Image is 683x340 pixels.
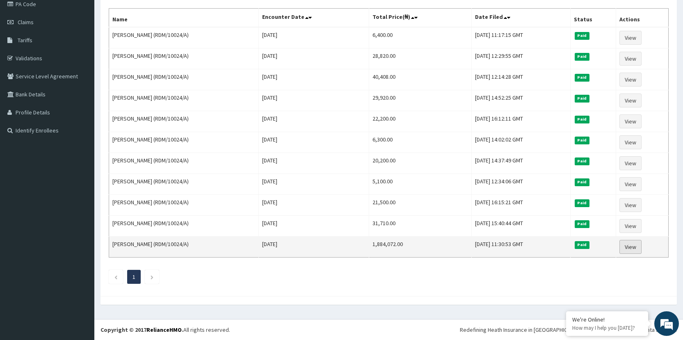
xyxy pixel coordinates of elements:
a: RelianceHMO [146,326,182,333]
td: [PERSON_NAME] (RDM/10024/A) [109,132,259,153]
th: Name [109,9,259,27]
a: Next page [150,273,154,281]
td: [DATE] 14:02:02 GMT [472,132,571,153]
td: [DATE] [258,132,369,153]
td: [PERSON_NAME] (RDM/10024/A) [109,216,259,237]
td: [DATE] 15:40:44 GMT [472,216,571,237]
div: Chat with us now [43,46,138,57]
th: Actions [616,9,669,27]
th: Encounter Date [258,9,369,27]
div: Minimize live chat window [135,4,154,24]
td: 5,100.00 [369,174,472,195]
span: Paid [575,95,589,102]
td: [DATE] 16:15:21 GMT [472,195,571,216]
td: [DATE] [258,174,369,195]
td: [PERSON_NAME] (RDM/10024/A) [109,153,259,174]
td: 21,500.00 [369,195,472,216]
span: Paid [575,116,589,123]
td: [DATE] [258,195,369,216]
span: Paid [575,32,589,39]
span: Paid [575,220,589,228]
span: Claims [18,18,34,26]
a: View [619,156,642,170]
a: Page 1 is your current page [132,273,135,281]
th: Total Price(₦) [369,9,472,27]
td: 28,820.00 [369,48,472,69]
td: [DATE] [258,90,369,111]
td: [DATE] [258,48,369,69]
span: We're online! [48,103,113,186]
th: Status [570,9,616,27]
td: 1,884,072.00 [369,237,472,258]
td: [PERSON_NAME] (RDM/10024/A) [109,27,259,48]
td: 40,408.00 [369,69,472,90]
td: 31,710.00 [369,216,472,237]
td: [DATE] [258,111,369,132]
span: Paid [575,199,589,207]
td: [DATE] 11:17:15 GMT [472,27,571,48]
td: 6,300.00 [369,132,472,153]
a: View [619,52,642,66]
td: 6,400.00 [369,27,472,48]
span: Tariffs [18,37,32,44]
a: Previous page [114,273,118,281]
a: View [619,198,642,212]
a: View [619,73,642,87]
span: Paid [575,157,589,165]
td: [DATE] [258,153,369,174]
p: How may I help you today? [572,324,642,331]
td: [DATE] 14:37:49 GMT [472,153,571,174]
td: [PERSON_NAME] (RDM/10024/A) [109,237,259,258]
td: [DATE] [258,216,369,237]
td: [DATE] 16:12:11 GMT [472,111,571,132]
td: 29,920.00 [369,90,472,111]
td: [DATE] [258,237,369,258]
img: d_794563401_company_1708531726252_794563401 [15,41,33,62]
td: [DATE] [258,27,369,48]
td: [PERSON_NAME] (RDM/10024/A) [109,174,259,195]
td: [DATE] 12:29:55 GMT [472,48,571,69]
a: View [619,219,642,233]
td: 22,200.00 [369,111,472,132]
td: [DATE] [258,69,369,90]
textarea: Type your message and hit 'Enter' [4,224,156,253]
strong: Copyright © 2017 . [101,326,183,333]
td: [DATE] 11:30:53 GMT [472,237,571,258]
div: Redefining Heath Insurance in [GEOGRAPHIC_DATA] using Telemedicine and Data Science! [460,326,677,334]
span: Paid [575,74,589,81]
span: Paid [575,241,589,249]
footer: All rights reserved. [94,319,683,340]
td: [DATE] 14:52:25 GMT [472,90,571,111]
a: View [619,135,642,149]
td: [PERSON_NAME] (RDM/10024/A) [109,90,259,111]
td: 20,200.00 [369,153,472,174]
td: [PERSON_NAME] (RDM/10024/A) [109,111,259,132]
a: View [619,94,642,107]
a: View [619,177,642,191]
span: Paid [575,178,589,186]
span: Paid [575,53,589,60]
div: We're Online! [572,316,642,323]
a: View [619,31,642,45]
th: Date Filed [472,9,571,27]
td: [PERSON_NAME] (RDM/10024/A) [109,48,259,69]
a: View [619,240,642,254]
td: [DATE] 12:34:06 GMT [472,174,571,195]
a: View [619,114,642,128]
span: Paid [575,137,589,144]
td: [PERSON_NAME] (RDM/10024/A) [109,69,259,90]
td: [DATE] 12:14:28 GMT [472,69,571,90]
td: [PERSON_NAME] (RDM/10024/A) [109,195,259,216]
